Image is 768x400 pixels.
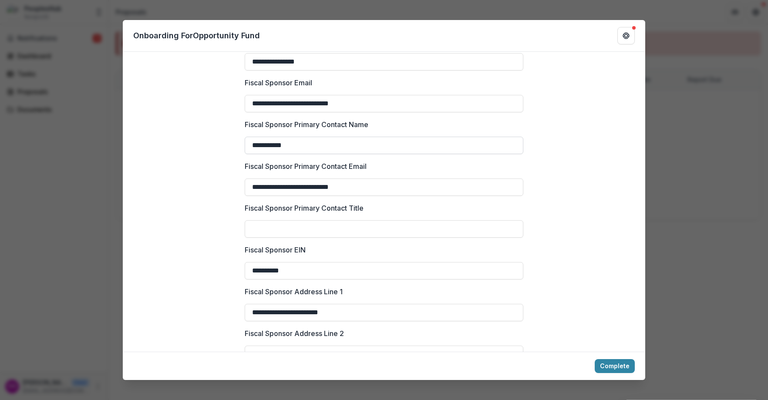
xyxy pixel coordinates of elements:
[595,359,635,373] button: Complete
[245,286,343,297] p: Fiscal Sponsor Address Line 1
[133,30,260,41] p: Onboarding For Opportunity Fund
[245,203,364,213] p: Fiscal Sponsor Primary Contact Title
[245,161,367,171] p: Fiscal Sponsor Primary Contact Email
[617,27,635,44] button: Get Help
[245,245,306,255] p: Fiscal Sponsor EIN
[245,119,368,130] p: Fiscal Sponsor Primary Contact Name
[245,77,312,88] p: Fiscal Sponsor Email
[245,328,344,339] p: Fiscal Sponsor Address Line 2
